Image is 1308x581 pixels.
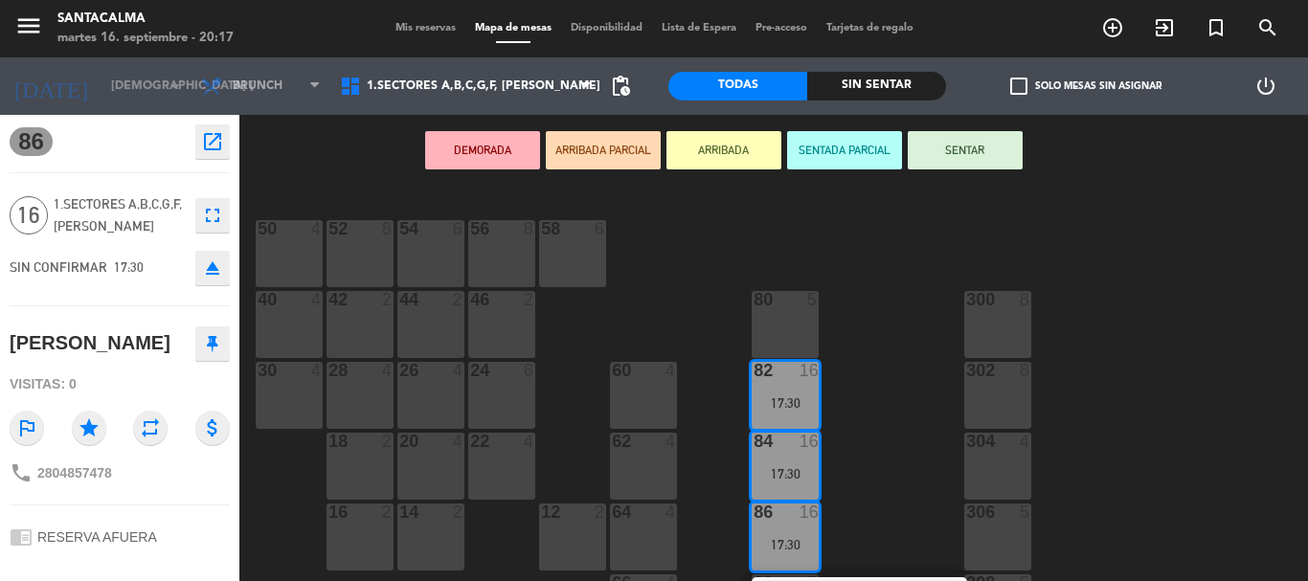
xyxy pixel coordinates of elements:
div: 16 [800,362,819,379]
button: fullscreen [195,198,230,233]
div: 62 [612,433,613,450]
i: arrow_drop_down [164,75,187,98]
span: Lista de Espera [652,23,746,34]
div: 54 [399,220,400,237]
i: fullscreen [201,204,224,227]
div: 26 [399,362,400,379]
div: 4 [311,220,323,237]
i: search [1256,16,1279,39]
div: 5 [1020,503,1031,521]
i: turned_in_not [1205,16,1228,39]
span: RESERVA AFUERA [37,529,157,545]
div: 16 [800,433,819,450]
div: 58 [541,220,542,237]
button: ARRIBADA PARCIAL [546,131,661,169]
div: 4 [453,433,464,450]
div: 302 [966,362,967,379]
div: martes 16. septiembre - 20:17 [57,29,234,48]
div: 4 [1020,433,1031,450]
button: SENTADA PARCIAL [787,131,902,169]
div: 30 [258,362,259,379]
button: DEMORADA [425,131,540,169]
div: 6 [595,220,606,237]
div: 18 [328,433,329,450]
button: SENTAR [908,131,1023,169]
div: 4 [524,433,535,450]
i: menu [14,11,43,40]
label: Solo mesas sin asignar [1010,78,1161,95]
div: 20 [399,433,400,450]
button: open_in_new [195,124,230,159]
div: Visitas: 0 [10,368,230,401]
div: 17:30 [752,396,819,410]
div: 8 [382,220,394,237]
div: 16 [800,503,819,521]
div: 4 [665,433,677,450]
div: 46 [470,291,471,308]
div: 6 [453,220,464,237]
i: star [72,411,106,445]
div: 6 [524,362,535,379]
div: 8 [1020,291,1031,308]
div: 12 [541,503,542,521]
div: 16 [328,503,329,521]
div: 2 [382,291,394,308]
span: 17:30 [114,259,144,275]
div: 28 [328,362,329,379]
div: 4 [311,362,323,379]
i: eject [201,257,224,279]
i: add_circle_outline [1101,16,1124,39]
span: Mapa de mesas [465,23,561,34]
i: chrome_reader_mode [10,525,33,548]
div: Santacalma [57,10,234,29]
div: 2 [595,503,606,521]
span: 16 [10,196,48,235]
div: 2 [524,291,535,308]
button: menu [14,11,43,47]
div: 44 [399,291,400,308]
i: exit_to_app [1153,16,1176,39]
div: 4 [665,503,677,521]
div: 17:30 [752,467,819,480]
button: eject [195,251,230,285]
i: power_settings_new [1254,75,1277,98]
div: 2 [453,503,464,521]
span: pending_actions [609,75,632,98]
span: Tarjetas de regalo [817,23,923,34]
div: 4 [453,362,464,379]
div: 2 [382,503,394,521]
div: 5 [807,291,819,308]
div: 84 [754,433,755,450]
button: ARRIBADA [666,131,781,169]
div: 304 [966,433,967,450]
i: phone [10,461,33,484]
div: 2 [453,291,464,308]
span: 1.Sectores A,B,C,G,F, [PERSON_NAME] [367,79,600,93]
span: 86 [10,127,53,156]
div: 86 [754,503,755,521]
span: SIN CONFIRMAR [10,259,107,275]
div: 4 [311,291,323,308]
span: Brunch [233,79,282,93]
div: 24 [470,362,471,379]
div: 56 [470,220,471,237]
div: 50 [258,220,259,237]
div: 4 [665,362,677,379]
div: [PERSON_NAME] [10,327,170,359]
span: 2804857478 [37,465,112,480]
span: Mis reservas [386,23,465,34]
div: 300 [966,291,967,308]
i: attach_money [195,411,230,445]
div: 2 [382,433,394,450]
div: 52 [328,220,329,237]
div: 22 [470,433,471,450]
span: Disponibilidad [561,23,652,34]
div: 64 [612,503,613,521]
div: 82 [754,362,755,379]
div: 4 [382,362,394,379]
i: repeat [133,411,168,445]
div: 80 [754,291,755,308]
span: 1.Sectores A,B,C,G,F, [PERSON_NAME] [54,193,186,237]
div: 17:30 [752,538,819,551]
i: outlined_flag [10,411,44,445]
